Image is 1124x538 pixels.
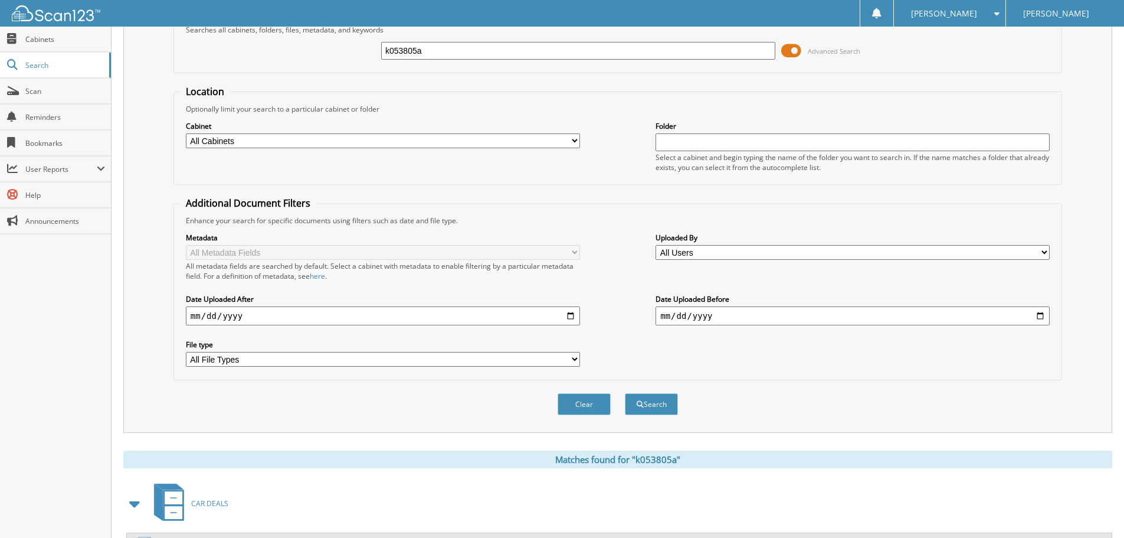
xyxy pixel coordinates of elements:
[180,25,1056,35] div: Searches all cabinets, folders, files, metadata, and keywords
[180,85,230,98] legend: Location
[25,216,105,226] span: Announcements
[25,60,103,70] span: Search
[310,271,325,281] a: here
[558,393,611,415] button: Clear
[25,190,105,200] span: Help
[186,294,580,304] label: Date Uploaded After
[186,340,580,350] label: File type
[656,307,1050,325] input: end
[186,307,580,325] input: start
[25,138,105,148] span: Bookmarks
[186,261,580,281] div: All metadata fields are searched by default. Select a cabinet with metadata to enable filtering b...
[656,121,1050,131] label: Folder
[123,451,1112,468] div: Matches found for "k053805a"
[12,5,100,21] img: scan123-logo-white.svg
[180,197,316,210] legend: Additional Document Filters
[1023,10,1089,17] span: [PERSON_NAME]
[656,233,1050,243] label: Uploaded By
[25,34,105,44] span: Cabinets
[25,112,105,122] span: Reminders
[656,294,1050,304] label: Date Uploaded Before
[808,47,860,56] span: Advanced Search
[191,498,228,508] span: CAR DEALS
[25,86,105,96] span: Scan
[186,121,580,131] label: Cabinet
[180,216,1056,226] div: Enhance your search for specific documents using filters such as date and file type.
[625,393,678,415] button: Search
[911,10,977,17] span: [PERSON_NAME]
[147,480,228,527] a: CAR DEALS
[25,164,97,174] span: User Reports
[1065,481,1124,538] iframe: Chat Widget
[180,104,1056,114] div: Optionally limit your search to a particular cabinet or folder
[656,152,1050,172] div: Select a cabinet and begin typing the name of the folder you want to search in. If the name match...
[186,233,580,243] label: Metadata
